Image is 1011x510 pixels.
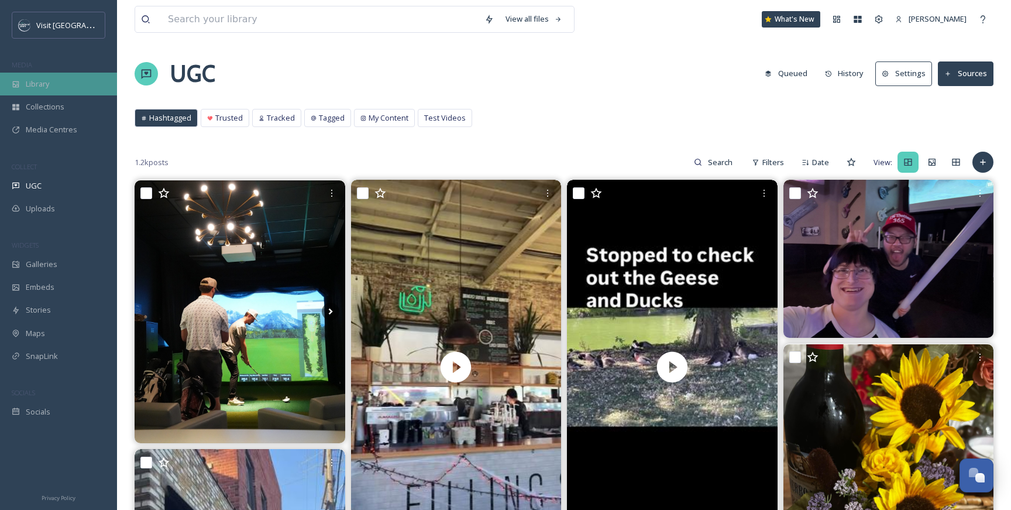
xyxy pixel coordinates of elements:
[26,124,77,135] span: Media Centres
[162,6,479,32] input: Search your library
[26,282,54,293] span: Embeds
[819,62,870,85] button: History
[26,78,49,90] span: Library
[783,180,994,338] img: I went to brewtopop last night for karaoke and I sung some nineinchnails #sundayfunday #sundaynig...
[26,351,58,362] span: SnapLink
[26,406,50,417] span: Socials
[135,157,168,168] span: 1.2k posts
[12,241,39,249] span: WIDGETS
[762,157,784,168] span: Filters
[42,494,75,502] span: Privacy Policy
[812,157,829,168] span: Date
[36,19,127,30] span: Visit [GEOGRAPHIC_DATA]
[759,62,813,85] button: Queued
[875,61,932,85] button: Settings
[424,112,466,124] span: Test Videos
[26,328,45,339] span: Maps
[135,180,345,443] img: No field or course? No problem! Experience next-level fun with our immersive sports simulators - ...
[26,304,51,316] span: Stories
[170,56,215,91] a: UGC
[26,180,42,191] span: UGC
[12,162,37,171] span: COLLECT
[149,112,191,124] span: Hashtagged
[889,8,972,30] a: [PERSON_NAME]
[369,112,408,124] span: My Content
[762,11,820,28] a: What's New
[319,112,345,124] span: Tagged
[938,61,993,85] button: Sources
[26,259,57,270] span: Galleries
[12,388,35,397] span: SOCIALS
[42,490,75,504] a: Privacy Policy
[19,19,30,31] img: c3es6xdrejuflcaqpovn.png
[702,150,740,174] input: Search
[26,203,55,214] span: Uploads
[909,13,967,24] span: [PERSON_NAME]
[215,112,243,124] span: Trusted
[26,101,64,112] span: Collections
[819,62,876,85] a: History
[500,8,568,30] a: View all files
[759,62,819,85] a: Queued
[960,458,993,492] button: Open Chat
[12,60,32,69] span: MEDIA
[875,61,938,85] a: Settings
[874,157,892,168] span: View:
[267,112,295,124] span: Tracked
